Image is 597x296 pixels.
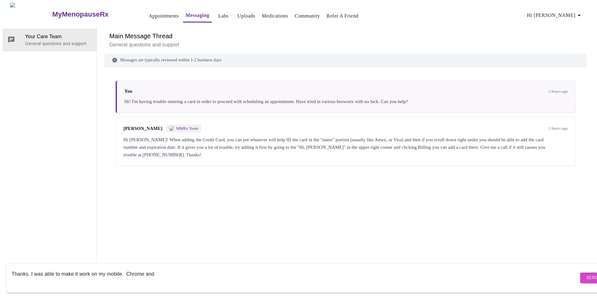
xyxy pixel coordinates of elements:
[104,54,587,67] div: Messages are typically reviewed within 1-2 business days
[51,3,134,25] a: MyMenopauseRx
[525,9,585,22] button: Hi [PERSON_NAME]
[295,12,320,20] a: Community
[123,126,162,131] span: [PERSON_NAME]
[176,126,198,131] span: MMRx Team
[548,89,568,94] span: 2 hours ago
[124,89,132,94] span: You
[259,10,291,22] button: Medications
[3,29,97,51] div: Your Care TeamGeneral questions and support
[169,126,174,131] img: MMRX
[12,268,579,288] textarea: Send a message about your appointment
[10,3,51,26] img: MyMenopauseRx Logo
[235,10,258,22] button: Uploads
[149,12,179,20] a: Appointments
[25,40,92,47] p: General questions and support
[109,41,582,49] p: General questions and support
[548,126,568,131] span: 2 hours ago
[183,9,212,23] button: Messaging
[123,136,568,158] div: Hi [PERSON_NAME]! When adding the Credit Card, you can put whatever will help ID the card in the ...
[218,12,228,20] a: Labs
[292,10,323,22] button: Community
[52,10,109,18] h3: MyMenopauseRx
[146,10,181,22] button: Appointments
[238,12,255,20] a: Uploads
[124,98,568,105] div: Hi! I'm having trouble entering a card in order to proceed with scheduling an appointment. Have t...
[186,11,209,20] a: Messaging
[109,31,582,41] h6: Main Message Thread
[262,12,288,20] a: Medications
[527,11,583,20] span: Hi [PERSON_NAME]
[25,33,92,40] span: Your Care Team
[327,12,359,20] a: Refer a Friend
[324,10,361,22] button: Refer a Friend
[213,10,233,22] button: Labs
